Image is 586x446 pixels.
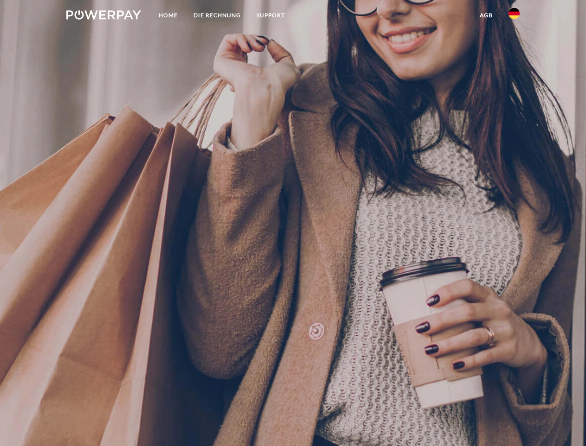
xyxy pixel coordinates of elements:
[66,10,141,20] img: logo-powerpay-white.svg
[249,7,293,24] a: SUPPORT
[151,7,186,24] a: Home
[186,7,249,24] a: DIE RECHNUNG
[472,7,501,24] a: agb
[509,8,520,19] img: de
